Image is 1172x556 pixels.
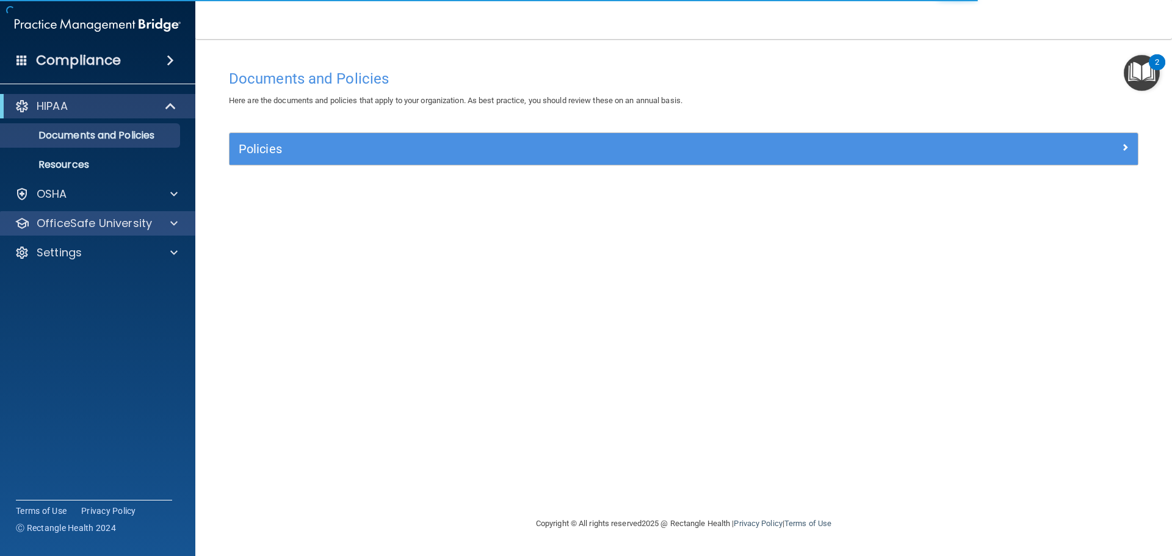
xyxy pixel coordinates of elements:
div: 2 [1155,62,1159,78]
button: Open Resource Center, 2 new notifications [1124,55,1160,91]
p: OSHA [37,187,67,201]
a: Policies [239,139,1129,159]
div: Copyright © All rights reserved 2025 @ Rectangle Health | | [461,504,906,543]
p: OfficeSafe University [37,216,152,231]
img: PMB logo [15,13,181,37]
p: Documents and Policies [8,129,175,142]
a: HIPAA [15,99,177,114]
p: Settings [37,245,82,260]
a: OfficeSafe University [15,216,178,231]
p: Resources [8,159,175,171]
h4: Compliance [36,52,121,69]
span: Ⓒ Rectangle Health 2024 [16,522,116,534]
a: OSHA [15,187,178,201]
a: Settings [15,245,178,260]
a: Privacy Policy [734,519,782,528]
a: Terms of Use [784,519,831,528]
h4: Documents and Policies [229,71,1138,87]
span: Here are the documents and policies that apply to your organization. As best practice, you should... [229,96,682,105]
p: HIPAA [37,99,68,114]
h5: Policies [239,142,902,156]
a: Terms of Use [16,505,67,517]
a: Privacy Policy [81,505,136,517]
